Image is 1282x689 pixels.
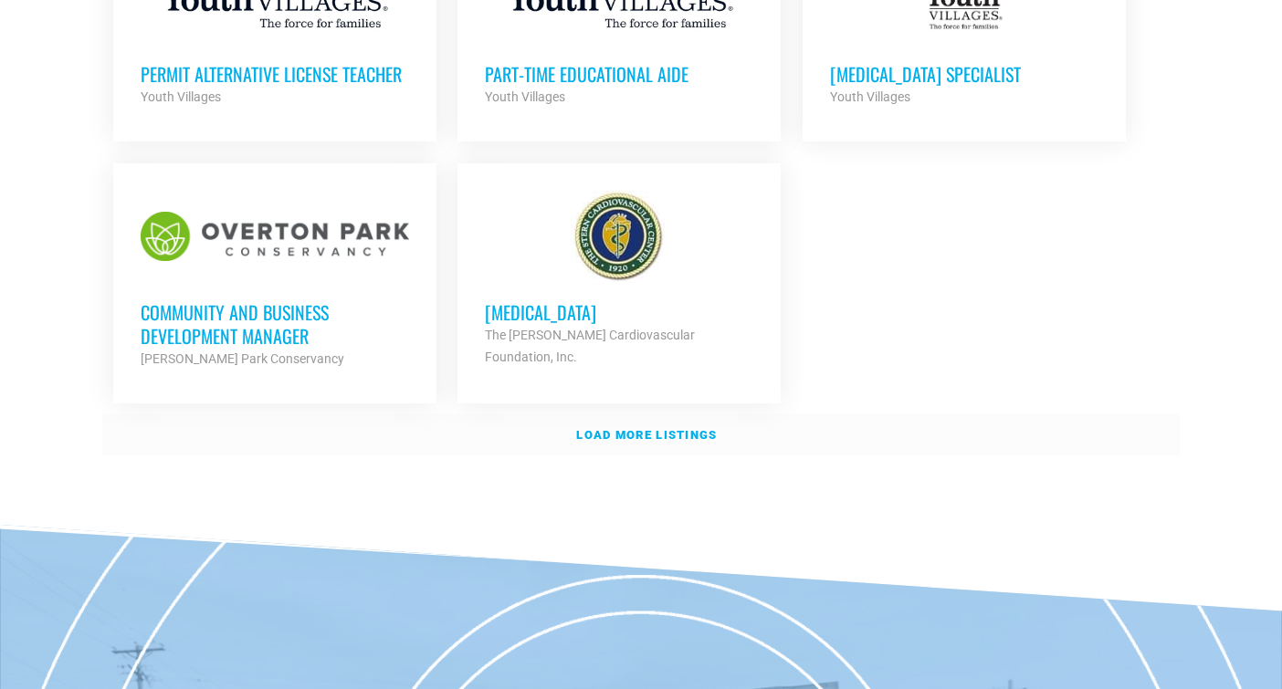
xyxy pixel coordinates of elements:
h3: Community and Business Development Manager [141,300,409,348]
a: Load more listings [102,414,1180,456]
strong: [PERSON_NAME] Park Conservancy [141,351,344,366]
strong: Youth Villages [141,89,221,104]
h3: Permit Alternative License Teacher [141,62,409,86]
strong: Youth Villages [485,89,565,104]
h3: [MEDICAL_DATA] [485,300,753,324]
a: Community and Business Development Manager [PERSON_NAME] Park Conservancy [113,163,436,397]
h3: [MEDICAL_DATA] Specialist [830,62,1098,86]
h3: Part-Time Educational Aide [485,62,753,86]
strong: Youth Villages [830,89,910,104]
strong: Load more listings [576,428,717,442]
a: [MEDICAL_DATA] The [PERSON_NAME] Cardiovascular Foundation, Inc. [457,163,781,395]
strong: The [PERSON_NAME] Cardiovascular Foundation, Inc. [485,328,695,364]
